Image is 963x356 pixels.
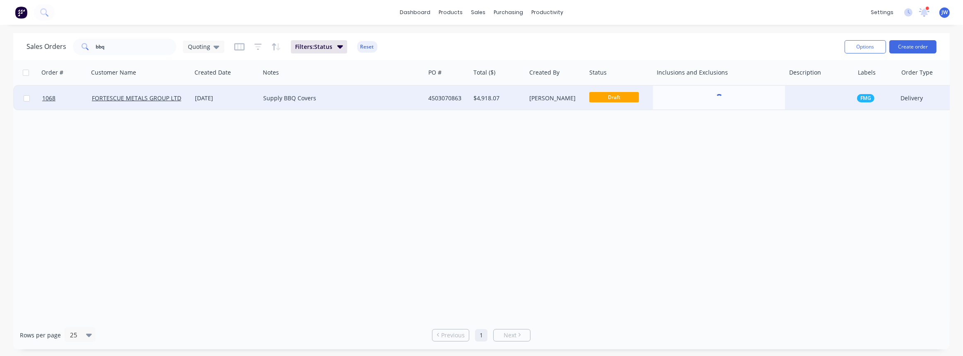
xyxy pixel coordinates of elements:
a: Previous page [432,331,469,339]
button: Reset [357,41,377,53]
a: Page 1 is your current page [475,329,488,341]
a: Next page [494,331,530,339]
span: Filters: Status [295,43,332,51]
div: productivity [527,6,567,19]
div: Order Type [901,68,933,77]
div: Customer Name [91,68,136,77]
input: Search... [96,39,177,55]
div: Notes [263,68,279,77]
a: dashboard [396,6,435,19]
span: Next [504,331,516,339]
a: FORTESCUE METALS GROUP LTD [92,94,181,102]
div: Supply BBQ Covers [263,94,414,102]
div: Total ($) [473,68,495,77]
button: FMG [857,94,874,102]
div: Delivery [901,94,951,102]
button: Create order [889,40,937,53]
div: Description [789,68,821,77]
ul: Pagination [429,329,534,341]
span: Quoting [188,42,210,51]
span: FMG [860,94,871,102]
div: Status [589,68,607,77]
a: 1068 [42,86,92,111]
div: purchasing [490,6,527,19]
button: Options [845,40,886,53]
div: Order # [41,68,63,77]
div: Created By [529,68,560,77]
div: Labels [858,68,876,77]
div: sales [467,6,490,19]
div: [DATE] [195,94,257,102]
div: products [435,6,467,19]
span: JW [941,9,948,16]
span: Previous [441,331,465,339]
div: Inclusions and Exclusions [657,68,728,77]
button: Filters:Status [291,40,347,53]
span: Draft [589,92,639,102]
img: Factory [15,6,27,19]
div: 4503070863 [428,94,465,102]
span: Rows per page [20,331,61,339]
h1: Sales Orders [26,43,66,51]
div: PO # [428,68,442,77]
span: 1068 [42,94,55,102]
div: $4,918.07 [473,94,520,102]
div: [PERSON_NAME] [529,94,580,102]
div: Created Date [195,68,231,77]
div: settings [867,6,898,19]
